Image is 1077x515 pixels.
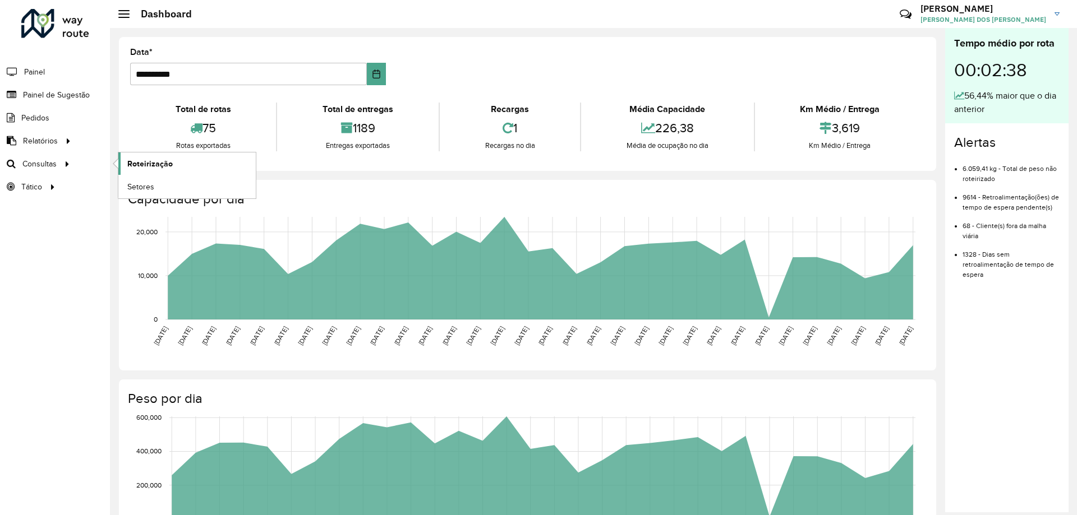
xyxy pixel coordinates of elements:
[561,325,577,346] text: [DATE]
[963,241,1060,280] li: 1328 - Dias sem retroalimentação de tempo de espera
[584,116,751,140] div: 226,38
[873,325,890,346] text: [DATE]
[367,63,386,85] button: Choose Date
[153,325,169,346] text: [DATE]
[729,325,745,346] text: [DATE]
[954,51,1060,89] div: 00:02:38
[136,448,162,455] text: 400,000
[224,325,241,346] text: [DATE]
[537,325,553,346] text: [DATE]
[133,140,273,151] div: Rotas exportadas
[417,325,433,346] text: [DATE]
[920,3,1046,14] h3: [PERSON_NAME]
[443,103,577,116] div: Recargas
[273,325,289,346] text: [DATE]
[777,325,794,346] text: [DATE]
[753,325,770,346] text: [DATE]
[443,140,577,151] div: Recargas no dia
[441,325,457,346] text: [DATE]
[894,2,918,26] a: Contato Rápido
[21,112,49,124] span: Pedidos
[136,228,158,235] text: 20,000
[130,45,153,59] label: Data
[657,325,674,346] text: [DATE]
[280,116,435,140] div: 1189
[154,316,158,323] text: 0
[345,325,361,346] text: [DATE]
[136,414,162,421] text: 600,000
[128,391,925,407] h4: Peso por dia
[321,325,337,346] text: [DATE]
[127,158,173,170] span: Roteirização
[954,36,1060,51] div: Tempo médio por rota
[513,325,530,346] text: [DATE]
[280,103,435,116] div: Total de entregas
[127,181,154,193] span: Setores
[758,116,922,140] div: 3,619
[22,158,57,170] span: Consultas
[280,140,435,151] div: Entregas exportadas
[897,325,914,346] text: [DATE]
[23,89,90,101] span: Painel de Sugestão
[920,15,1046,25] span: [PERSON_NAME] DOS [PERSON_NAME]
[200,325,217,346] text: [DATE]
[297,325,313,346] text: [DATE]
[136,481,162,489] text: 200,000
[133,103,273,116] div: Total de rotas
[758,140,922,151] div: Km Médio / Entrega
[443,116,577,140] div: 1
[633,325,650,346] text: [DATE]
[682,325,698,346] text: [DATE]
[23,135,58,147] span: Relatórios
[130,8,192,20] h2: Dashboard
[758,103,922,116] div: Km Médio / Entrega
[585,325,601,346] text: [DATE]
[248,325,265,346] text: [DATE]
[705,325,721,346] text: [DATE]
[609,325,625,346] text: [DATE]
[133,116,273,140] div: 75
[138,272,158,279] text: 10,000
[954,134,1060,151] h4: Alertas
[177,325,193,346] text: [DATE]
[393,325,409,346] text: [DATE]
[584,140,751,151] div: Média de ocupação no dia
[489,325,505,346] text: [DATE]
[963,184,1060,212] li: 9614 - Retroalimentação(ões) de tempo de espera pendente(s)
[24,66,45,78] span: Painel
[963,155,1060,184] li: 6.059,41 kg - Total de peso não roteirizado
[826,325,842,346] text: [DATE]
[802,325,818,346] text: [DATE]
[954,89,1060,116] div: 56,44% maior que o dia anterior
[128,191,925,207] h4: Capacidade por dia
[369,325,385,346] text: [DATE]
[963,212,1060,241] li: 68 - Cliente(s) fora da malha viária
[21,181,42,193] span: Tático
[118,152,256,175] a: Roteirização
[465,325,481,346] text: [DATE]
[584,103,751,116] div: Média Capacidade
[849,325,866,346] text: [DATE]
[118,175,256,198] a: Setores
